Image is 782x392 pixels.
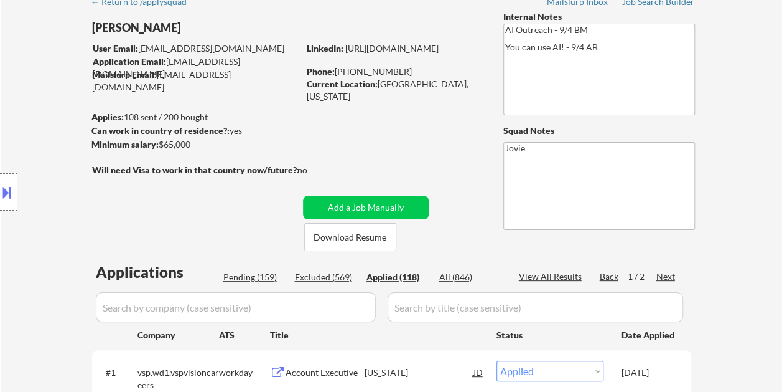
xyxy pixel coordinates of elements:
div: View All Results [519,270,585,283]
button: Add a Job Manually [303,196,429,219]
div: Company [137,329,219,342]
div: workday [219,366,270,379]
div: no [297,164,333,176]
div: 1 / 2 [628,270,656,283]
button: Download Resume [304,223,396,251]
strong: Phone: [307,66,335,77]
div: [PHONE_NUMBER] [307,65,483,78]
strong: Application Email: [93,56,166,67]
div: Account Executive - [US_STATE] [286,366,473,379]
div: [EMAIL_ADDRESS][DOMAIN_NAME] [93,42,299,55]
div: [DATE] [621,366,676,379]
div: Pending (159) [223,271,286,284]
div: Title [270,329,485,342]
div: Applied (118) [366,271,429,284]
div: [EMAIL_ADDRESS][DOMAIN_NAME] [93,55,299,80]
div: Status [496,323,603,346]
div: Next [656,270,676,283]
div: All (846) [439,271,501,284]
input: Search by company (case sensitive) [96,292,376,322]
div: [EMAIL_ADDRESS][DOMAIN_NAME] [92,69,299,93]
div: [PERSON_NAME] [92,20,348,36]
div: vsp.wd1.vspvisioncareers [137,366,219,391]
strong: User Email: [93,43,138,54]
div: JD [472,361,485,383]
div: [GEOGRAPHIC_DATA], [US_STATE] [307,78,483,102]
div: Excluded (569) [295,271,357,284]
div: Squad Notes [503,125,695,137]
div: Date Applied [621,329,676,342]
div: ATS [219,329,270,342]
div: #1 [106,366,128,379]
strong: Mailslurp Email: [92,69,157,80]
strong: Current Location: [307,79,378,89]
div: Internal Notes [503,11,695,23]
strong: LinkedIn: [307,43,343,54]
div: Back [600,270,620,283]
input: Search by title (case sensitive) [388,292,683,322]
a: [URL][DOMAIN_NAME] [345,43,439,54]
